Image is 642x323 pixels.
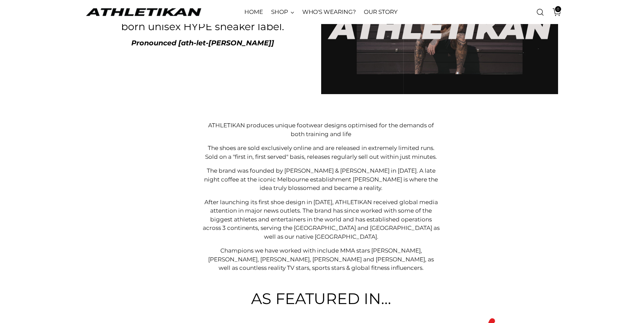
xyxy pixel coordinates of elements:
a: SHOP [271,5,294,20]
p: ATHLETIKAN produces unique footwear designs optimised for the demands of both training and life [203,121,440,138]
p: After launching its first shoe design in [DATE], ATHLETIKAN received global media attention in ma... [203,198,440,241]
p: The brand was founded by [PERSON_NAME] & [PERSON_NAME] in [DATE]. A late night coffee at the icon... [203,167,440,193]
a: WHO'S WEARING? [302,5,356,20]
a: HOME [244,5,263,20]
strong: Pronounced [ath-let-[PERSON_NAME]] [131,39,274,47]
h2: AS FEATURED IN... [84,290,558,307]
a: Open search modal [533,5,547,19]
a: Open cart modal [548,5,561,19]
p: The shoes are sold exclusively online and are released in extremely limited runs. Sold on a "firs... [203,144,440,161]
span: 0 [555,6,561,12]
p: Champions we have worked with include MMA stars [PERSON_NAME], [PERSON_NAME], [PERSON_NAME], [PER... [203,246,440,273]
a: OUR STORY [364,5,397,20]
a: ATHLETIKAN [84,7,203,17]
